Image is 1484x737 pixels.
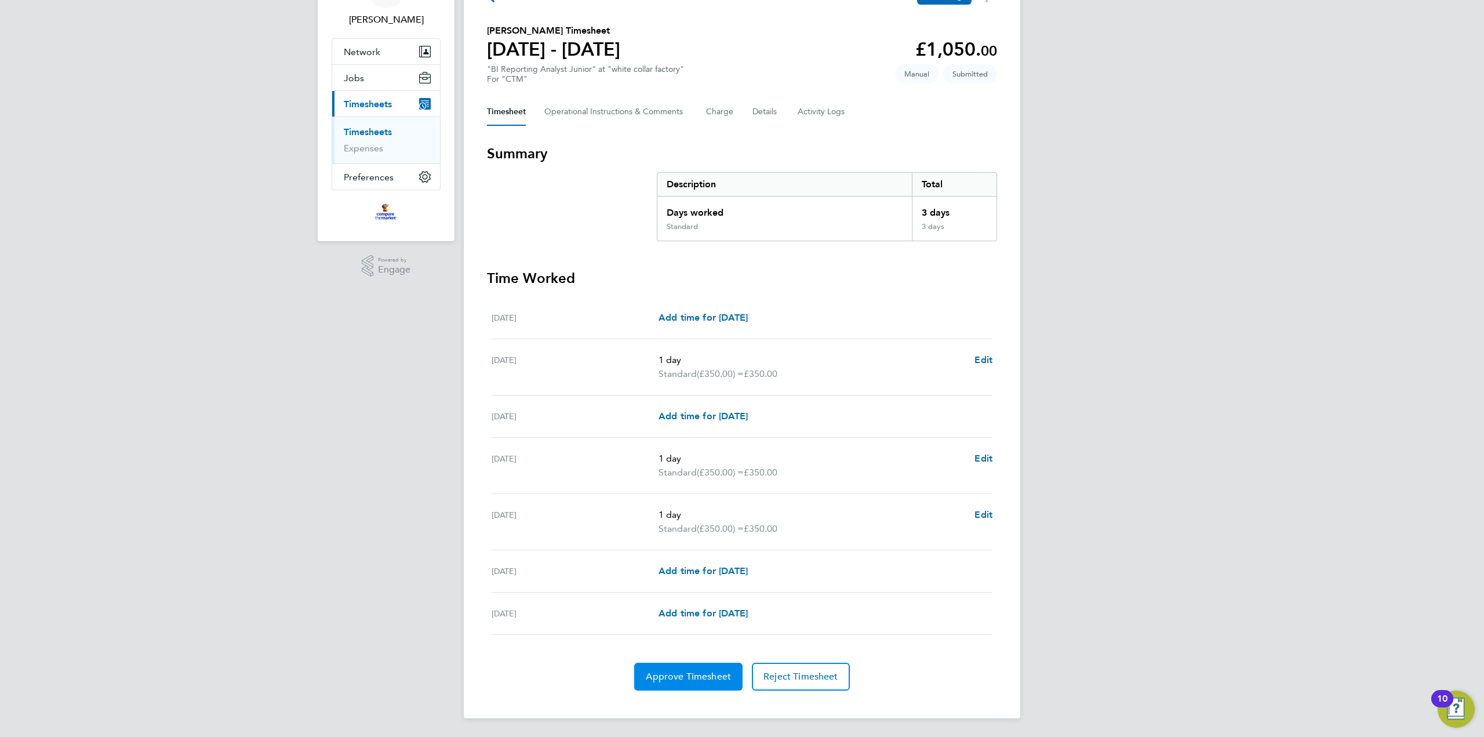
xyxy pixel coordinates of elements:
[659,312,748,323] span: Add time for [DATE]
[659,564,748,578] a: Add time for [DATE]
[657,197,912,222] div: Days worked
[974,452,992,466] a: Edit
[659,411,748,422] span: Add time for [DATE]
[646,671,731,682] span: Approve Timesheet
[659,565,748,576] span: Add time for [DATE]
[492,353,659,381] div: [DATE]
[659,466,697,480] span: Standard
[487,144,997,691] section: Timesheet
[697,467,744,478] span: (£350.00) =
[974,508,992,522] a: Edit
[487,144,997,163] h3: Summary
[974,353,992,367] a: Edit
[344,143,383,154] a: Expenses
[659,522,697,536] span: Standard
[332,39,440,64] button: Network
[378,255,410,265] span: Powered by
[752,663,850,691] button: Reject Timesheet
[659,311,748,325] a: Add time for [DATE]
[1438,691,1475,728] button: Open Resource Center, 10 new notifications
[943,64,997,83] span: This timesheet is Submitted.
[974,509,992,520] span: Edit
[332,65,440,90] button: Jobs
[912,222,996,241] div: 3 days
[697,523,744,534] span: (£350.00) =
[332,202,441,220] a: Go to home page
[375,202,397,220] img: bglgroup-logo-retina.png
[667,222,698,231] div: Standard
[492,607,659,620] div: [DATE]
[487,269,997,288] h3: Time Worked
[974,354,992,365] span: Edit
[344,126,392,137] a: Timesheets
[344,46,380,57] span: Network
[487,74,684,84] div: For "CTM"
[487,24,620,38] h2: [PERSON_NAME] Timesheet
[659,452,965,466] p: 1 day
[744,523,777,534] span: £350.00
[912,173,996,196] div: Total
[487,64,684,84] div: "BI Reporting Analyst Junior" at "white collar factory"
[634,663,743,691] button: Approve Timesheet
[332,91,440,117] button: Timesheets
[659,508,965,522] p: 1 day
[798,98,846,126] button: Activity Logs
[1437,699,1447,714] div: 10
[487,98,526,126] button: Timesheet
[912,197,996,222] div: 3 days
[332,13,441,27] span: Ketan Patel
[492,409,659,423] div: [DATE]
[492,564,659,578] div: [DATE]
[659,607,748,620] a: Add time for [DATE]
[659,353,965,367] p: 1 day
[487,38,620,61] h1: [DATE] - [DATE]
[706,98,734,126] button: Charge
[492,508,659,536] div: [DATE]
[697,368,744,379] span: (£350.00) =
[659,367,697,381] span: Standard
[332,164,440,190] button: Preferences
[744,368,777,379] span: £350.00
[657,173,912,196] div: Description
[744,467,777,478] span: £350.00
[657,172,997,241] div: Summary
[544,98,688,126] button: Operational Instructions & Comments
[378,265,410,275] span: Engage
[344,172,394,183] span: Preferences
[763,671,838,682] span: Reject Timesheet
[344,99,392,110] span: Timesheets
[659,409,748,423] a: Add time for [DATE]
[362,255,411,277] a: Powered byEngage
[981,42,997,59] span: 00
[752,98,779,126] button: Details
[492,452,659,480] div: [DATE]
[895,64,939,83] span: This timesheet was manually created.
[974,453,992,464] span: Edit
[492,311,659,325] div: [DATE]
[332,117,440,164] div: Timesheets
[659,608,748,619] span: Add time for [DATE]
[915,38,997,60] app-decimal: £1,050.
[344,72,364,83] span: Jobs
